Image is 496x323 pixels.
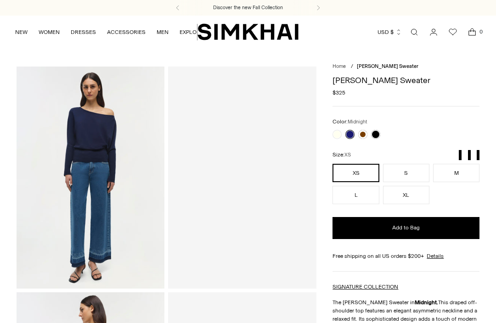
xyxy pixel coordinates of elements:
span: [PERSON_NAME] Sweater [357,63,418,69]
a: Open search modal [405,23,423,41]
button: Add to Bag [333,217,479,239]
strong: Midnight. [415,299,438,306]
a: Wishlist [444,23,462,41]
label: Color: [333,117,367,126]
nav: breadcrumbs [333,63,479,71]
span: $325 [333,89,345,97]
a: WOMEN [39,22,60,42]
span: 0 [477,28,485,36]
div: / [351,63,353,71]
a: ACCESSORIES [107,22,146,42]
span: XS [344,152,351,158]
a: Details [427,252,444,260]
span: Midnight [348,119,367,125]
a: SIGNATURE COLLECTION [333,284,398,290]
a: Discover the new Fall Collection [213,4,283,11]
a: DRESSES [71,22,96,42]
a: EXPLORE [180,22,203,42]
label: Size: [333,150,351,159]
span: Add to Bag [392,224,420,232]
a: Go to the account page [424,23,443,41]
button: M [433,164,479,182]
a: NEW [15,22,28,42]
div: Free shipping on all US orders $200+ [333,252,479,260]
a: Home [333,63,346,69]
img: Lavina Sweater [17,67,165,289]
h1: [PERSON_NAME] Sweater [333,76,479,84]
a: Lavina Sweater [168,67,316,289]
button: XL [383,186,429,204]
a: SIMKHAI [197,23,299,41]
button: USD $ [378,22,402,42]
a: MEN [157,22,169,42]
a: Open cart modal [463,23,481,41]
button: L [333,186,379,204]
button: XS [333,164,379,182]
button: S [383,164,429,182]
